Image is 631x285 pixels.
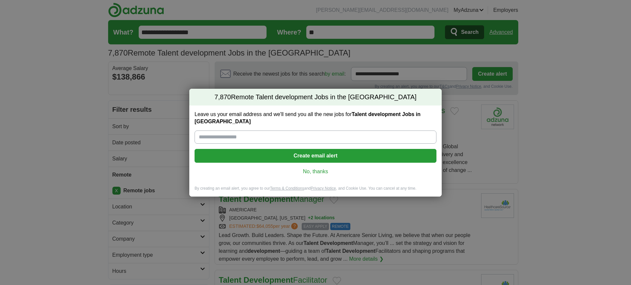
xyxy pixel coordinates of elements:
a: Terms & Conditions [270,186,304,191]
span: 7,870 [215,93,231,102]
a: Privacy Notice [311,186,336,191]
a: No, thanks [200,168,431,175]
button: Create email alert [195,149,436,163]
h2: Remote Talent development Jobs in the [GEOGRAPHIC_DATA] [189,89,442,106]
label: Leave us your email address and we'll send you all the new jobs for [195,111,436,125]
div: By creating an email alert, you agree to our and , and Cookie Use. You can cancel at any time. [189,186,442,197]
